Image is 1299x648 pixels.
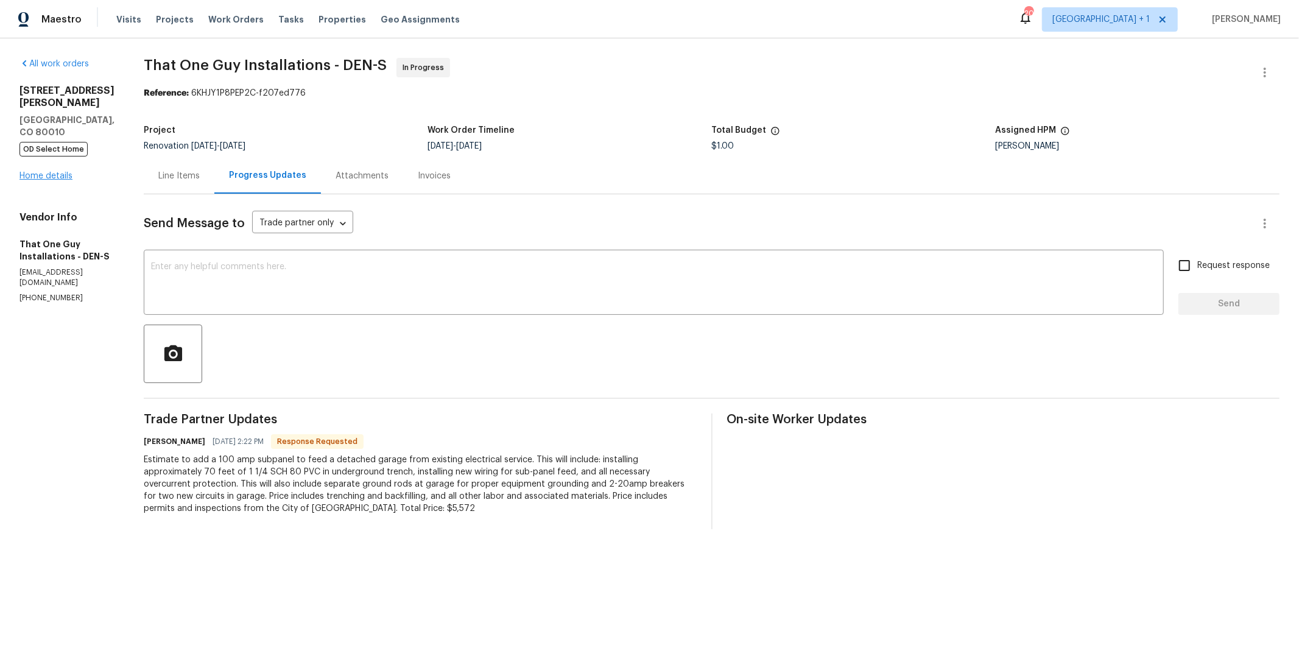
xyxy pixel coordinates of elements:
b: Reference: [144,89,189,97]
span: [PERSON_NAME] [1207,13,1281,26]
p: [EMAIL_ADDRESS][DOMAIN_NAME] [19,267,114,288]
span: [DATE] [191,142,217,150]
span: Response Requested [272,435,362,448]
h2: [STREET_ADDRESS][PERSON_NAME] [19,85,114,109]
h5: [GEOGRAPHIC_DATA], CO 80010 [19,114,114,138]
a: All work orders [19,60,89,68]
h6: [PERSON_NAME] [144,435,205,448]
span: Geo Assignments [381,13,460,26]
span: $1.00 [712,142,734,150]
span: Visits [116,13,141,26]
h5: Assigned HPM [996,126,1057,135]
span: Request response [1197,259,1270,272]
div: Attachments [336,170,389,182]
span: [DATE] 2:22 PM [213,435,264,448]
span: OD Select Home [19,142,88,157]
span: Send Message to [144,217,245,230]
span: Work Orders [208,13,264,26]
span: That One Guy Installations - DEN-S [144,58,387,72]
div: Estimate to add a 100 amp subpanel to feed a detached garage from existing electrical service. Th... [144,454,697,515]
div: 20 [1024,7,1033,19]
div: 6KHJY1P8PEP2C-f207ed776 [144,87,1280,99]
span: [DATE] [456,142,482,150]
span: The total cost of line items that have been proposed by Opendoor. This sum includes line items th... [770,126,780,142]
p: [PHONE_NUMBER] [19,293,114,303]
span: Trade Partner Updates [144,414,697,426]
h5: Total Budget [712,126,767,135]
span: [DATE] [220,142,245,150]
div: Line Items [158,170,200,182]
a: Home details [19,172,72,180]
div: Trade partner only [252,214,353,234]
h5: Work Order Timeline [428,126,515,135]
h4: Vendor Info [19,211,114,224]
span: The hpm assigned to this work order. [1060,126,1070,142]
span: Tasks [278,15,304,24]
span: [GEOGRAPHIC_DATA] + 1 [1052,13,1150,26]
span: On-site Worker Updates [727,414,1280,426]
span: - [191,142,245,150]
span: Projects [156,13,194,26]
div: Invoices [418,170,451,182]
span: - [428,142,482,150]
h5: That One Guy Installations - DEN-S [19,238,114,262]
div: Progress Updates [229,169,306,181]
span: Properties [319,13,366,26]
span: [DATE] [428,142,453,150]
div: [PERSON_NAME] [996,142,1280,150]
span: In Progress [403,62,449,74]
h5: Project [144,126,175,135]
span: Renovation [144,142,245,150]
span: Maestro [41,13,82,26]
